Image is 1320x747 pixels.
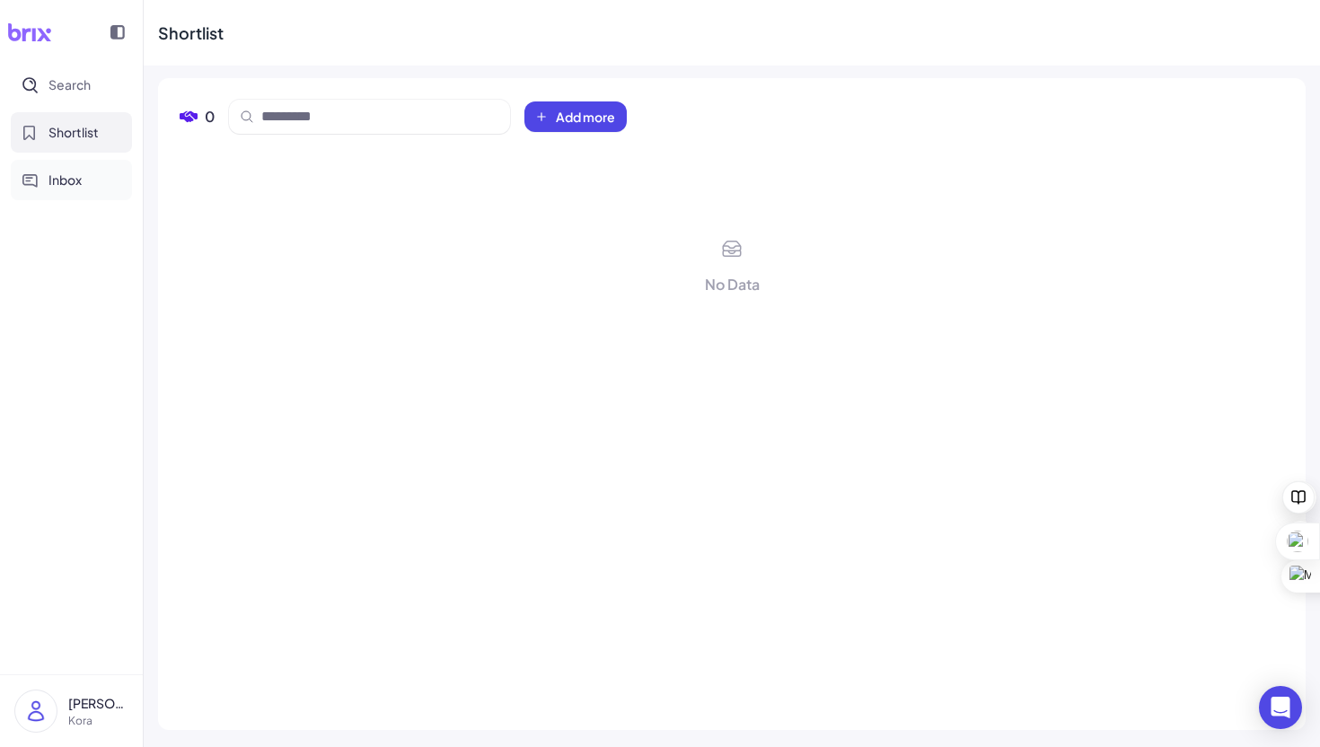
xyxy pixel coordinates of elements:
[11,112,132,153] button: Shortlist
[205,106,215,127] span: 0
[15,690,57,732] img: user_logo.png
[11,65,132,105] button: Search
[68,694,128,713] p: [PERSON_NAME]
[705,274,760,295] div: No Data
[68,713,128,729] p: Kora
[524,101,627,132] button: Add more
[158,21,224,45] div: Shortlist
[48,171,82,189] span: Inbox
[1259,686,1302,729] div: Open Intercom Messenger
[48,75,91,94] span: Search
[556,108,615,126] span: Add more
[11,160,132,200] button: Inbox
[48,123,99,142] span: Shortlist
